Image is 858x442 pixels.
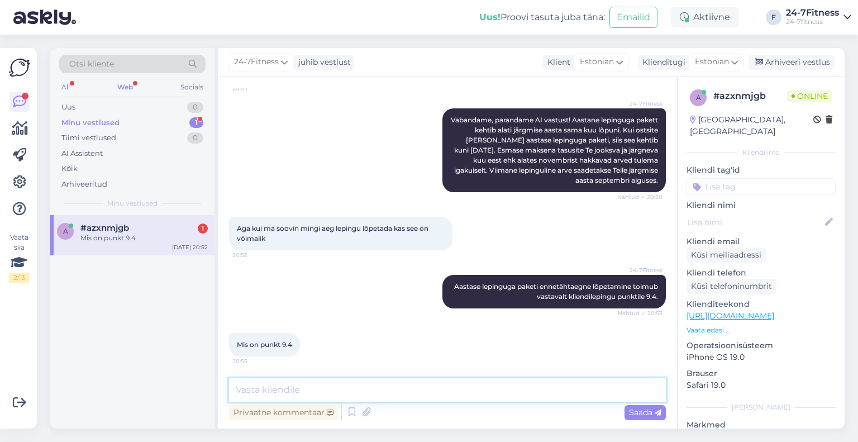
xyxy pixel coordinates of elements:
div: Klienditugi [638,56,685,68]
button: Emailid [609,7,657,28]
span: Mis on punkt 9.4 [237,340,292,349]
div: F [766,9,781,25]
p: Vaata edasi ... [687,325,836,335]
div: Kliendi info [687,148,836,158]
p: Brauser [687,368,836,379]
img: Askly Logo [9,57,30,78]
div: Socials [178,80,206,94]
div: Klient [543,56,570,68]
span: Vabandame, parandame AI vastust! Aastane lepinguga pakett kehtib alati järgmise aasta sama kuu lõ... [451,116,660,184]
div: [PERSON_NAME] [687,402,836,412]
span: 20:52 [232,251,274,259]
p: Kliendi nimi [687,199,836,211]
div: Minu vestlused [61,117,120,129]
p: iPhone OS 19.0 [687,351,836,363]
p: Kliendi telefon [687,267,836,279]
div: AI Assistent [61,148,103,159]
div: Proovi tasuta juba täna: [479,11,605,24]
a: 24-7Fitness24-7fitness [786,8,851,26]
p: Märkmed [687,419,836,431]
p: Kliendi tag'id [687,164,836,176]
div: Arhiveeritud [61,179,107,190]
div: Mis on punkt 9.4 [80,233,208,243]
span: Aastase lepinguga paketi ennetähtaegne lõpetamine toimub vastavalt kliendilepingu punktile 9.4. [454,282,660,301]
div: 0 [187,102,203,113]
div: 2 / 3 [9,273,29,283]
div: Arhiveeri vestlus [749,55,835,70]
div: Web [115,80,135,94]
div: 1 [198,224,208,234]
span: Estonian [695,56,729,68]
div: Kõik [61,163,78,174]
span: Nähtud ✓ 20:53 [618,309,662,317]
div: Privaatne kommentaar [229,405,338,420]
div: All [59,80,72,94]
span: Online [787,90,832,102]
span: 24-7Fitness [621,266,662,274]
p: Operatsioonisüsteem [687,340,836,351]
div: Küsi meiliaadressi [687,248,766,263]
b: Uus! [479,12,500,22]
div: [DATE] 20:52 [172,243,208,251]
div: Uus [61,102,75,113]
div: Tiimi vestlused [61,132,116,144]
span: 24-7Fitness [234,56,279,68]
div: 0 [187,132,203,144]
span: Nähtud ✓ 20:50 [617,193,662,201]
p: Kliendi email [687,236,836,248]
span: Estonian [580,56,614,68]
span: a [696,93,701,102]
div: # azxnmjgb [713,89,787,103]
div: 1 [189,117,203,129]
p: Safari 19.0 [687,379,836,391]
div: 24-7Fitness [786,8,839,17]
span: Saada [629,407,661,417]
div: Küsi telefoninumbrit [687,279,776,294]
div: Vaata siia [9,232,29,283]
input: Lisa tag [687,178,836,195]
p: Klienditeekond [687,298,836,310]
span: #azxnmjgb [80,223,129,233]
a: [URL][DOMAIN_NAME] [687,311,774,321]
input: Lisa nimi [687,216,823,229]
div: Aktiivne [671,7,739,27]
div: juhib vestlust [294,56,351,68]
span: 24-7Fitness [621,99,662,108]
span: Minu vestlused [107,198,158,208]
div: [GEOGRAPHIC_DATA], [GEOGRAPHIC_DATA] [690,114,813,137]
span: 20:55 [232,357,274,365]
span: 20:47 [232,84,274,93]
span: a [63,227,68,235]
div: 24-7fitness [786,17,839,26]
span: Otsi kliente [69,58,114,70]
span: Aga kui ma soovin mingi aeg lepingu lõpetada kas see on võimalik [237,224,430,243]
